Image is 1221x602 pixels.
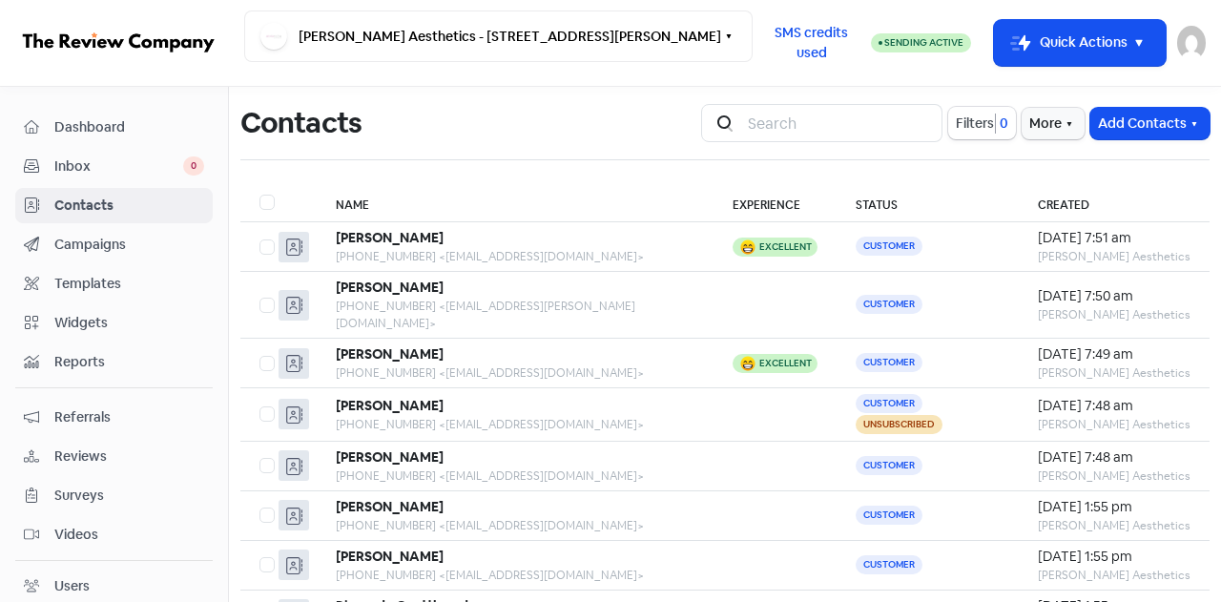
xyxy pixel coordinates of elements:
[1038,517,1190,534] div: [PERSON_NAME] Aesthetics
[54,156,183,176] span: Inbox
[54,407,204,427] span: Referrals
[753,31,871,52] a: SMS credits used
[336,397,444,414] b: [PERSON_NAME]
[183,156,204,176] span: 0
[15,110,213,145] a: Dashboard
[54,117,204,137] span: Dashboard
[15,227,213,262] a: Campaigns
[336,548,444,565] b: [PERSON_NAME]
[1038,497,1190,517] div: [DATE] 1:55 pm
[240,93,362,154] h1: Contacts
[244,10,753,62] button: [PERSON_NAME] Aesthetics - [STREET_ADDRESS][PERSON_NAME]
[994,20,1166,66] button: Quick Actions
[837,183,1019,222] th: Status
[15,305,213,341] a: Widgets
[1038,447,1190,467] div: [DATE] 7:48 am
[736,104,942,142] input: Search
[336,279,444,296] b: [PERSON_NAME]
[336,467,694,485] div: [PHONE_NUMBER] <[EMAIL_ADDRESS][DOMAIN_NAME]>
[1038,364,1190,382] div: [PERSON_NAME] Aesthetics
[336,448,444,466] b: [PERSON_NAME]
[317,183,714,222] th: Name
[856,295,922,314] span: Customer
[1038,306,1190,323] div: [PERSON_NAME] Aesthetics
[1038,467,1190,485] div: [PERSON_NAME] Aesthetics
[336,498,444,515] b: [PERSON_NAME]
[336,298,694,332] div: [PHONE_NUMBER] <[EMAIL_ADDRESS][PERSON_NAME][DOMAIN_NAME]>
[1038,228,1190,248] div: [DATE] 7:51 am
[1022,108,1085,139] button: More
[948,107,1016,139] button: Filters0
[884,36,963,49] span: Sending Active
[1090,108,1210,139] button: Add Contacts
[956,114,994,134] span: Filters
[871,31,971,54] a: Sending Active
[336,345,444,363] b: [PERSON_NAME]
[54,446,204,467] span: Reviews
[15,517,213,552] a: Videos
[759,359,812,368] div: Excellent
[1019,183,1210,222] th: Created
[1038,396,1190,416] div: [DATE] 7:48 am
[15,266,213,301] a: Templates
[1038,248,1190,265] div: [PERSON_NAME] Aesthetics
[1038,547,1190,567] div: [DATE] 1:55 pm
[1038,344,1190,364] div: [DATE] 7:49 am
[856,415,942,434] span: Unsubscribed
[336,229,444,246] b: [PERSON_NAME]
[856,353,922,372] span: Customer
[336,364,694,382] div: [PHONE_NUMBER] <[EMAIL_ADDRESS][DOMAIN_NAME]>
[769,23,855,63] span: SMS credits used
[15,344,213,380] a: Reports
[1038,286,1190,306] div: [DATE] 7:50 am
[54,576,90,596] div: Users
[1038,416,1190,433] div: [PERSON_NAME] Aesthetics
[856,394,922,413] span: Customer
[54,486,204,506] span: Surveys
[336,567,694,584] div: [PHONE_NUMBER] <[EMAIL_ADDRESS][DOMAIN_NAME]>
[15,188,213,223] a: Contacts
[856,456,922,475] span: Customer
[856,555,922,574] span: Customer
[856,237,922,256] span: Customer
[54,196,204,216] span: Contacts
[336,517,694,534] div: [PHONE_NUMBER] <[EMAIL_ADDRESS][DOMAIN_NAME]>
[54,274,204,294] span: Templates
[1177,26,1206,60] img: User
[1038,567,1190,584] div: [PERSON_NAME] Aesthetics
[15,400,213,435] a: Referrals
[856,506,922,525] span: Customer
[759,242,812,252] div: Excellent
[54,313,204,333] span: Widgets
[336,248,694,265] div: [PHONE_NUMBER] <[EMAIL_ADDRESS][DOMAIN_NAME]>
[15,439,213,474] a: Reviews
[714,183,837,222] th: Experience
[336,416,694,433] div: [PHONE_NUMBER] <[EMAIL_ADDRESS][DOMAIN_NAME]>
[996,114,1008,134] span: 0
[54,235,204,255] span: Campaigns
[54,525,204,545] span: Videos
[15,478,213,513] a: Surveys
[15,149,213,184] a: Inbox 0
[54,352,204,372] span: Reports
